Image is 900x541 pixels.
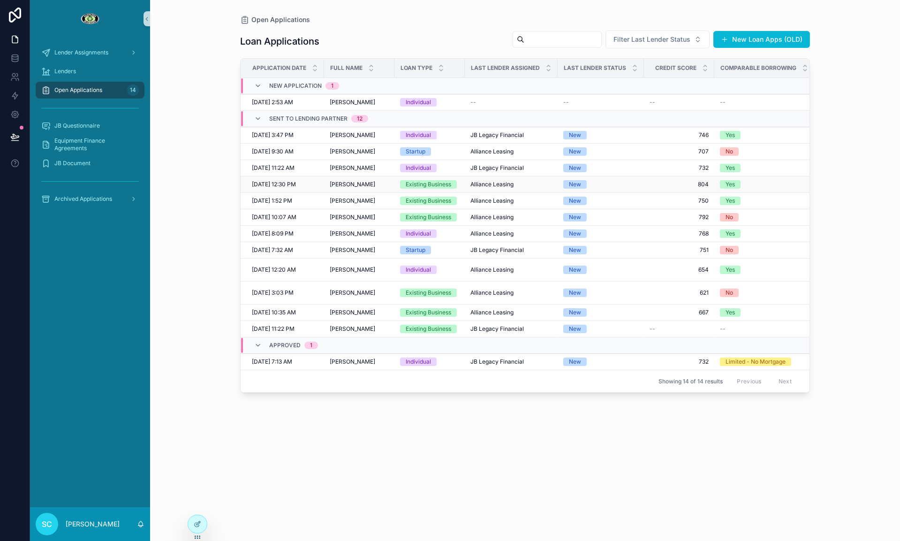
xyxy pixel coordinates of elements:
[569,147,581,156] div: New
[470,164,524,172] span: JB Legacy Financial
[36,155,144,172] a: JB Document
[406,180,451,189] div: Existing Business
[720,164,809,172] a: Yes
[252,64,306,72] span: Application Date
[720,180,809,189] a: Yes
[252,309,318,316] a: [DATE] 10:35 AM
[470,246,524,254] span: JB Legacy Financial
[470,164,552,172] a: JB Legacy Financial
[36,117,144,134] a: JB Questionnaire
[720,325,809,333] a: --
[269,342,301,349] span: Approved
[252,213,296,221] span: [DATE] 10:07 AM
[400,358,459,366] a: Individual
[400,325,459,333] a: Existing Business
[252,266,296,274] span: [DATE] 12:20 AM
[400,98,459,107] a: Individual
[569,246,581,254] div: New
[252,213,318,221] a: [DATE] 10:07 AM
[470,148,552,155] a: Alliance Leasing
[470,148,514,155] span: Alliance Leasing
[569,197,581,205] div: New
[650,164,709,172] span: 732
[400,229,459,238] a: Individual
[569,266,581,274] div: New
[42,518,52,530] span: SC
[720,99,809,106] a: --
[310,342,312,349] div: 1
[470,213,552,221] a: Alliance Leasing
[726,180,735,189] div: Yes
[563,147,638,156] a: New
[251,15,310,24] span: Open Applications
[330,148,375,155] span: [PERSON_NAME]
[330,64,363,72] span: Full Name
[470,99,476,106] span: --
[252,148,318,155] a: [DATE] 9:30 AM
[605,30,710,48] button: Select Button
[400,197,459,205] a: Existing Business
[470,230,552,237] a: Alliance Leasing
[470,181,552,188] a: Alliance Leasing
[406,98,431,107] div: Individual
[330,148,389,155] a: [PERSON_NAME]
[563,289,638,297] a: New
[252,325,295,333] span: [DATE] 11:22 PM
[470,289,514,297] span: Alliance Leasing
[252,131,318,139] a: [DATE] 3:47 PM
[726,289,733,297] div: No
[569,180,581,189] div: New
[650,148,709,155] span: 707
[650,230,709,237] span: 768
[30,38,150,220] div: scrollable content
[252,181,296,188] span: [DATE] 12:30 PM
[563,164,638,172] a: New
[330,213,375,221] span: [PERSON_NAME]
[330,289,389,297] a: [PERSON_NAME]
[330,181,389,188] a: [PERSON_NAME]
[569,308,581,317] div: New
[252,289,318,297] a: [DATE] 3:03 PM
[400,213,459,221] a: Existing Business
[650,197,709,205] a: 750
[569,131,581,139] div: New
[252,289,294,297] span: [DATE] 3:03 PM
[658,378,723,385] span: Showing 14 of 14 results
[331,82,333,90] div: 1
[401,64,432,72] span: Loan Type
[726,266,735,274] div: Yes
[400,308,459,317] a: Existing Business
[252,358,292,366] span: [DATE] 7:13 AM
[330,309,375,316] span: [PERSON_NAME]
[713,31,810,48] button: New Loan Apps (OLD)
[252,309,296,316] span: [DATE] 10:35 AM
[400,164,459,172] a: Individual
[330,230,389,237] a: [PERSON_NAME]
[650,358,709,366] a: 732
[470,358,524,366] span: JB Legacy Financial
[650,289,709,297] a: 621
[36,44,144,61] a: Lender Assignments
[406,266,431,274] div: Individual
[726,229,735,238] div: Yes
[650,246,709,254] span: 751
[252,181,318,188] a: [DATE] 12:30 PM
[650,181,709,188] span: 804
[330,213,389,221] a: [PERSON_NAME]
[470,246,552,254] a: JB Legacy Financial
[406,164,431,172] div: Individual
[330,99,375,106] span: [PERSON_NAME]
[470,325,552,333] a: JB Legacy Financial
[54,137,135,152] span: Equipment Finance Agreements
[252,246,293,254] span: [DATE] 7:32 AM
[726,358,786,366] div: Limited - No Mortgage
[252,99,318,106] a: [DATE] 2:53 AM
[726,164,735,172] div: Yes
[564,64,626,72] span: Last Lender Status
[650,131,709,139] span: 746
[330,289,375,297] span: [PERSON_NAME]
[470,309,514,316] span: Alliance Leasing
[563,213,638,221] a: New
